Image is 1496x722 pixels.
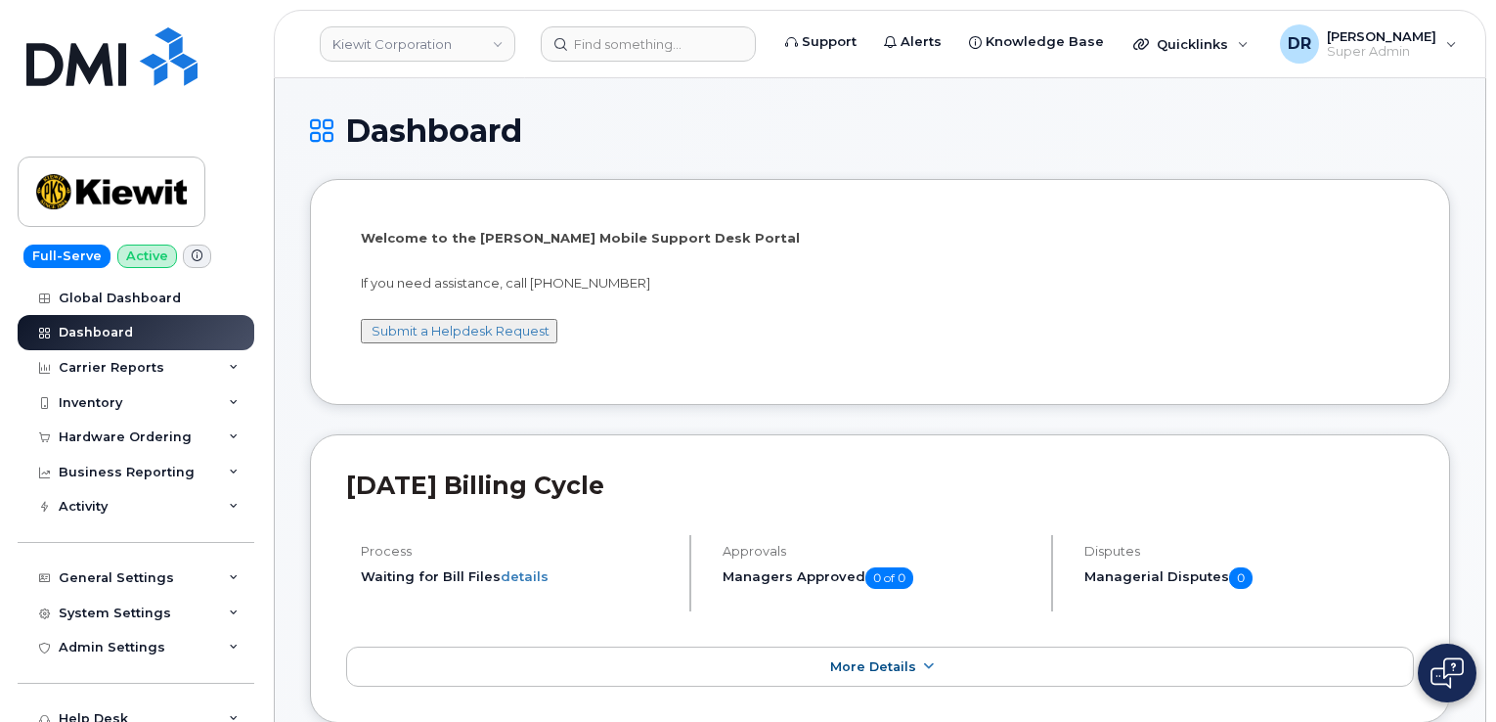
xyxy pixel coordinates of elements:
h5: Managers Approved [723,567,1034,589]
p: If you need assistance, call [PHONE_NUMBER] [361,274,1399,293]
h5: Managerial Disputes [1084,567,1414,589]
span: 0 of 0 [865,567,913,589]
h4: Process [361,544,673,559]
span: 0 [1229,567,1253,589]
h4: Approvals [723,544,1034,559]
img: Open chat [1430,657,1464,689]
button: Submit a Helpdesk Request [361,319,557,343]
li: Waiting for Bill Files [361,567,673,586]
h4: Disputes [1084,544,1414,559]
h2: [DATE] Billing Cycle [346,471,1414,500]
p: Welcome to the [PERSON_NAME] Mobile Support Desk Portal [361,229,1399,248]
h1: Dashboard [310,113,1450,148]
a: details [501,568,549,584]
a: Submit a Helpdesk Request [372,323,550,338]
span: More Details [830,659,916,674]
